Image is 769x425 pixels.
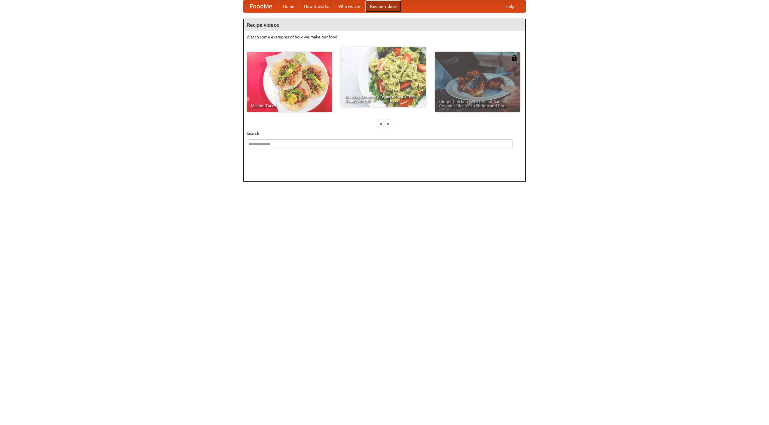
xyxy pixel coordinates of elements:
a: Who we are [333,0,365,12]
span: Making Tacos [251,104,328,108]
a: FoodMe [244,0,278,12]
a: Help [501,0,519,12]
a: Home [278,0,299,12]
div: » [385,120,391,127]
span: An Easy, Summery Tomato Pasta That's Ready for Fall [345,95,422,103]
a: How it works [299,0,333,12]
p: Watch some examples of how we make our food! [247,34,522,40]
img: 483408.png [511,55,517,61]
a: An Easy, Summery Tomato Pasta That's Ready for Fall [341,47,426,107]
div: « [378,120,384,127]
a: Making Tacos [247,52,332,112]
h4: Recipe videos [244,19,525,31]
h5: Search [247,130,522,136]
a: Recipe videos [365,0,401,12]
